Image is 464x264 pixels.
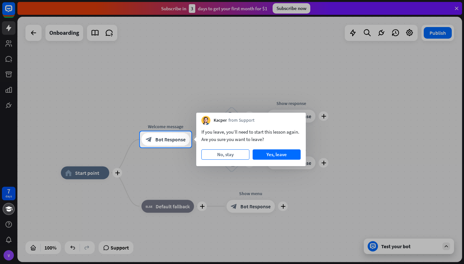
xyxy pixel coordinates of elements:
i: block_bot_response [146,136,152,143]
span: Bot Response [155,136,186,143]
button: Open LiveChat chat widget [5,3,24,22]
button: No, stay [201,149,249,160]
span: Kacper [214,117,227,124]
span: from Support [228,117,255,124]
div: If you leave, you’ll need to start this lesson again. Are you sure you want to leave? [201,128,301,143]
button: Yes, leave [253,149,301,160]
